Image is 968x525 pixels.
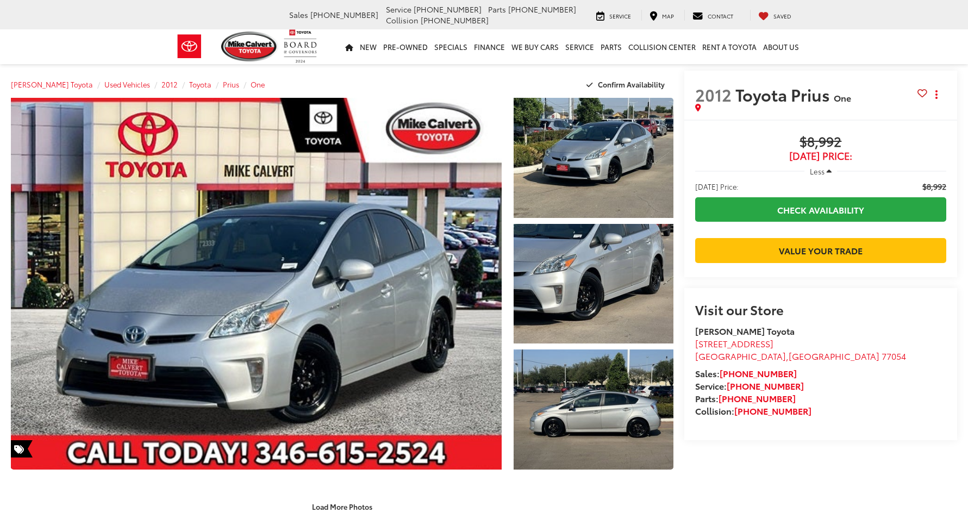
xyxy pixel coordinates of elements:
img: Toyota [169,29,210,64]
a: Rent a Toyota [699,29,760,64]
span: [GEOGRAPHIC_DATA] [789,349,879,362]
h2: Visit our Store [695,302,946,316]
img: 2012 Toyota Prius One [512,348,675,471]
a: Expand Photo 2 [514,224,673,344]
span: $8,992 [922,181,946,192]
a: Prius [223,79,239,89]
span: Special [11,440,33,458]
a: Collision Center [625,29,699,64]
strong: Parts: [695,392,796,404]
a: Expand Photo 0 [11,98,502,470]
span: [PHONE_NUMBER] [414,4,482,15]
span: Service [609,12,631,20]
a: New [357,29,380,64]
span: dropdown dots [935,90,938,99]
a: [PHONE_NUMBER] [727,379,804,392]
span: Toyota Prius [735,83,834,106]
span: [PHONE_NUMBER] [310,9,378,20]
span: Confirm Availability [598,79,665,89]
a: Map [641,10,682,21]
a: Pre-Owned [380,29,431,64]
a: [PHONE_NUMBER] [734,404,811,417]
span: [STREET_ADDRESS] [695,337,773,349]
span: $8,992 [695,134,946,151]
span: Sales [289,9,308,20]
button: Load More Photos [304,497,380,516]
span: [PHONE_NUMBER] [508,4,576,15]
span: [DATE] Price: [695,151,946,161]
a: Service [562,29,597,64]
a: One [251,79,265,89]
a: WE BUY CARS [508,29,562,64]
a: About Us [760,29,802,64]
span: Service [386,4,411,15]
strong: [PERSON_NAME] Toyota [695,324,795,337]
span: Map [662,12,674,20]
strong: Sales: [695,367,797,379]
span: 77054 [882,349,906,362]
strong: Service: [695,379,804,392]
button: Less [804,161,837,181]
span: [GEOGRAPHIC_DATA] [695,349,786,362]
a: [PHONE_NUMBER] [719,392,796,404]
a: Expand Photo 1 [514,98,673,218]
a: Expand Photo 3 [514,349,673,470]
a: [STREET_ADDRESS] [GEOGRAPHIC_DATA],[GEOGRAPHIC_DATA] 77054 [695,337,906,362]
a: My Saved Vehicles [750,10,800,21]
span: One [834,91,851,104]
span: , [695,349,906,362]
a: Service [588,10,639,21]
a: Home [342,29,357,64]
a: Toyota [189,79,211,89]
span: Collision [386,15,419,26]
a: Parts [597,29,625,64]
a: Contact [684,10,741,21]
a: Used Vehicles [104,79,150,89]
a: [PERSON_NAME] Toyota [11,79,93,89]
a: Check Availability [695,197,946,222]
a: Value Your Trade [695,238,946,262]
img: 2012 Toyota Prius One [512,97,675,219]
a: Finance [471,29,508,64]
span: Less [810,166,825,176]
span: Saved [773,12,791,20]
img: Mike Calvert Toyota [221,32,279,61]
strong: Collision: [695,404,811,417]
a: Specials [431,29,471,64]
span: [DATE] Price: [695,181,739,192]
span: Contact [708,12,733,20]
img: 2012 Toyota Prius One [6,96,507,471]
span: Parts [488,4,506,15]
button: Actions [927,85,946,104]
a: 2012 [161,79,178,89]
a: [PHONE_NUMBER] [720,367,797,379]
span: [PHONE_NUMBER] [421,15,489,26]
span: 2012 [695,83,732,106]
button: Confirm Availability [580,75,673,94]
img: 2012 Toyota Prius One [512,222,675,345]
